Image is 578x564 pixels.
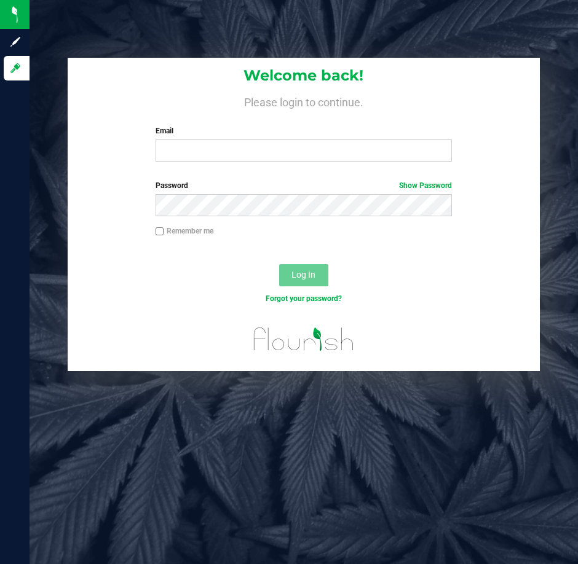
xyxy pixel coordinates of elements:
[279,264,328,286] button: Log In
[399,181,452,190] a: Show Password
[156,181,188,190] span: Password
[9,62,22,74] inline-svg: Log in
[156,225,213,237] label: Remember me
[266,294,342,303] a: Forgot your password?
[9,36,22,48] inline-svg: Sign up
[156,125,452,136] label: Email
[245,317,363,361] img: flourish_logo.svg
[68,93,540,108] h4: Please login to continue.
[156,227,164,236] input: Remember me
[291,270,315,280] span: Log In
[68,68,540,84] h1: Welcome back!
